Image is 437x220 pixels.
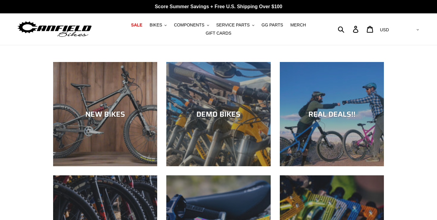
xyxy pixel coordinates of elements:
input: Search [341,22,357,36]
a: DEMO BIKES [166,62,270,166]
span: GIFT CARDS [206,31,232,36]
a: GG PARTS [259,21,286,29]
div: DEMO BIKES [166,110,270,119]
div: REAL DEALS!! [280,110,384,119]
button: SERVICE PARTS [213,21,257,29]
a: MERCH [287,21,309,29]
span: SERVICE PARTS [216,22,249,28]
a: REAL DEALS!! [280,62,384,166]
span: GG PARTS [262,22,283,28]
a: NEW BIKES [53,62,157,166]
div: NEW BIKES [53,110,157,119]
button: COMPONENTS [171,21,212,29]
a: SALE [128,21,145,29]
span: BIKES [150,22,162,28]
img: Canfield Bikes [17,20,93,39]
span: COMPONENTS [174,22,204,28]
a: GIFT CARDS [203,29,235,37]
span: MERCH [290,22,306,28]
button: BIKES [147,21,170,29]
span: SALE [131,22,142,28]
